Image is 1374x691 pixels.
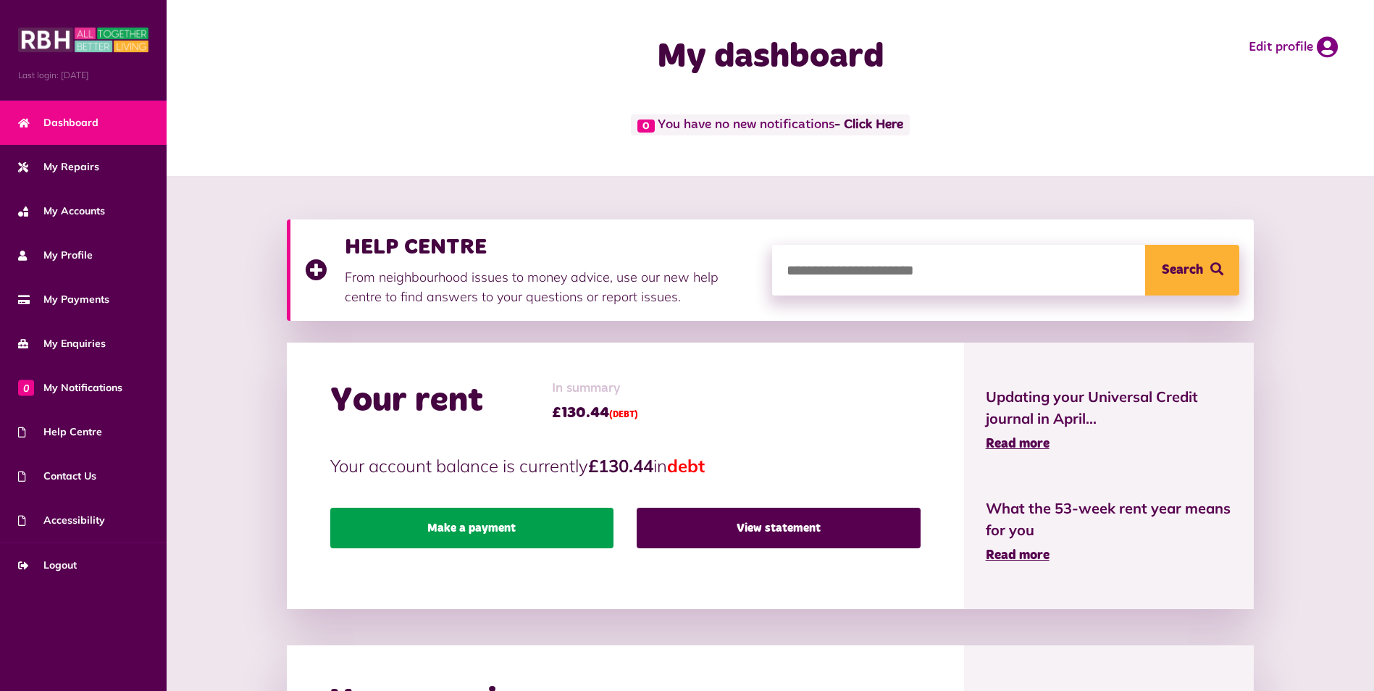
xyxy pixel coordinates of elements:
h2: Your rent [330,380,483,422]
a: Edit profile [1249,36,1338,58]
span: What the 53-week rent year means for you [986,498,1233,541]
span: Search [1162,245,1203,296]
a: - Click Here [834,119,903,132]
a: What the 53-week rent year means for you Read more [986,498,1233,566]
p: From neighbourhood issues to money advice, use our new help centre to find answers to your questi... [345,267,758,306]
span: Dashboard [18,115,99,130]
span: My Enquiries [18,336,106,351]
span: Updating your Universal Credit journal in April... [986,386,1233,430]
strong: £130.44 [588,455,653,477]
img: MyRBH [18,25,148,54]
a: Updating your Universal Credit journal in April... Read more [986,386,1233,454]
span: £130.44 [552,402,638,424]
span: Last login: [DATE] [18,69,148,82]
a: View statement [637,508,920,548]
span: My Repairs [18,159,99,175]
span: debt [667,455,705,477]
span: You have no new notifications [631,114,910,135]
span: Logout [18,558,77,573]
h3: HELP CENTRE [345,234,758,260]
h1: My dashboard [483,36,1058,78]
span: My Accounts [18,204,105,219]
p: Your account balance is currently in [330,453,921,479]
button: Search [1145,245,1239,296]
span: Help Centre [18,424,102,440]
span: (DEBT) [609,411,638,419]
span: Read more [986,437,1050,451]
span: In summary [552,379,638,398]
span: Read more [986,549,1050,562]
span: Contact Us [18,469,96,484]
span: My Profile [18,248,93,263]
span: 0 [637,120,655,133]
span: 0 [18,380,34,395]
span: My Notifications [18,380,122,395]
a: Make a payment [330,508,613,548]
span: My Payments [18,292,109,307]
span: Accessibility [18,513,105,528]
